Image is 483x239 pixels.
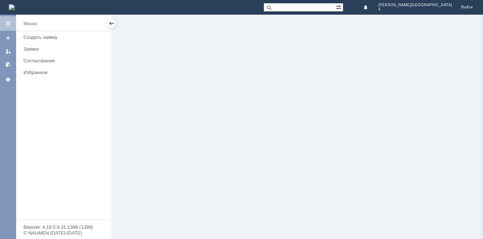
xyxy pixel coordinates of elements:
a: Создать заявку [21,32,110,43]
div: Избранное [23,70,99,75]
div: Заявки [23,46,107,52]
div: © NAUMEN [DATE]-[DATE] [23,231,104,235]
div: Согласования [23,58,107,63]
div: Скрыть меню [107,19,116,28]
a: Перейти на домашнюю страницу [9,4,15,10]
a: Заявки [21,43,110,55]
div: Версия: 4.18.0.9.31.1398 (1398) [23,225,104,229]
div: Меню [23,19,37,28]
span: 4 [379,7,452,12]
a: Мои заявки [2,45,14,57]
span: [PERSON_NAME][GEOGRAPHIC_DATA] [379,3,452,7]
span: Расширенный поиск [336,3,343,10]
a: Создать заявку [2,32,14,44]
a: Согласования [21,55,110,66]
img: logo [9,4,15,10]
div: Создать заявку [23,34,107,40]
a: Мои согласования [2,59,14,70]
